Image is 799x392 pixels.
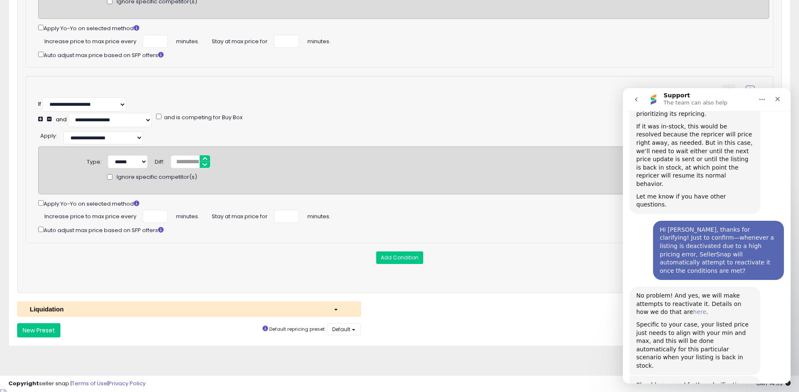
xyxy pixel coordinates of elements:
[269,326,325,332] small: Default repricing preset:
[307,35,331,46] span: minutes.
[327,323,361,335] button: Default
[38,199,769,208] div: Apply Yo-Yo on selected method
[212,35,268,46] span: Stay at max price for
[44,35,136,46] span: Increase price to max price every
[725,85,733,93] span: keyboard_arrow_up
[623,88,791,384] iframe: Intercom live chat
[17,301,361,317] button: Liquidation
[72,379,107,387] a: Terms of Use
[176,35,199,46] span: minutes.
[13,293,131,318] div: Should you need further clarification on this, [PERSON_NAME], do feel free to let us know.
[307,210,331,221] span: minutes.
[176,210,199,221] span: minutes.
[17,323,60,337] button: New Preset
[40,129,57,140] div: :
[109,379,146,387] a: Privacy Policy
[40,132,56,140] span: Apply
[44,210,136,221] span: Increase price to max price every
[87,155,102,166] div: Type:
[163,113,242,121] span: and is competing for Buy Box
[23,305,327,314] div: Liquidation
[332,326,350,333] span: Default
[38,23,769,33] div: Apply Yo-Yo on selected method
[7,288,138,343] div: Should you need further clarification on this, [PERSON_NAME], do feel free to let us know.
[38,50,769,60] div: Auto adjust max price based on SFP offers
[155,155,164,166] div: Diff:
[722,84,735,96] button: keyboard_arrow_up
[8,380,146,388] div: seller snap | |
[117,173,197,181] span: Ignore specific competitor(s)
[8,379,39,387] strong: Copyright
[376,251,423,264] button: Add Condition
[212,210,268,221] span: Stay at max price for
[38,225,769,235] div: Auto adjust max price based on SFP offers
[7,288,161,350] div: Adam says…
